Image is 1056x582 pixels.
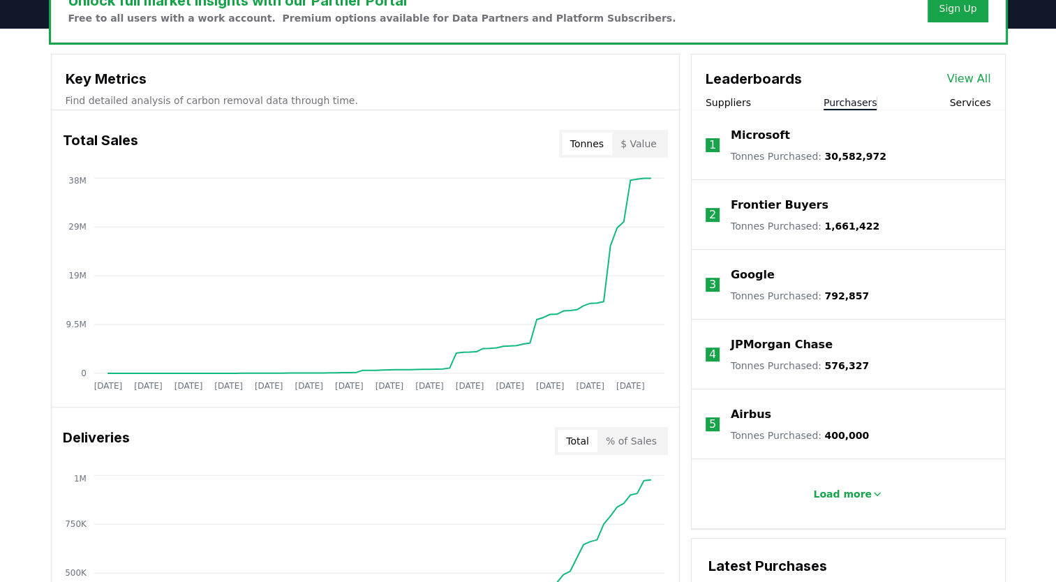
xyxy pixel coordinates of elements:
[824,96,877,110] button: Purchasers
[255,381,283,391] tspan: [DATE]
[616,381,645,391] tspan: [DATE]
[597,430,665,452] button: % of Sales
[558,430,597,452] button: Total
[949,96,990,110] button: Services
[375,381,403,391] tspan: [DATE]
[576,381,604,391] tspan: [DATE]
[824,360,869,371] span: 576,327
[824,430,869,441] span: 400,000
[295,381,323,391] tspan: [DATE]
[731,406,771,423] a: Airbus
[709,276,716,293] p: 3
[66,320,86,329] tspan: 9.5M
[496,381,524,391] tspan: [DATE]
[134,381,163,391] tspan: [DATE]
[731,197,828,214] a: Frontier Buyers
[68,271,87,281] tspan: 19M
[709,207,716,223] p: 2
[65,568,87,578] tspan: 500K
[824,151,886,162] span: 30,582,972
[455,381,484,391] tspan: [DATE]
[709,137,716,154] p: 1
[708,555,988,576] h3: Latest Purchases
[802,480,894,508] button: Load more
[81,368,87,378] tspan: 0
[731,336,833,353] a: JPMorgan Chase
[562,133,612,155] button: Tonnes
[731,149,886,163] p: Tonnes Purchased :
[63,427,130,455] h3: Deliveries
[66,68,665,89] h3: Key Metrics
[174,381,202,391] tspan: [DATE]
[824,221,879,232] span: 1,661,422
[63,130,138,158] h3: Total Sales
[709,416,716,433] p: 5
[709,346,716,363] p: 4
[813,487,872,501] p: Load more
[68,176,87,186] tspan: 38M
[94,381,122,391] tspan: [DATE]
[536,381,565,391] tspan: [DATE]
[68,11,676,25] p: Free to all users with a work account. Premium options available for Data Partners and Platform S...
[824,290,869,301] span: 792,857
[731,127,790,144] a: Microsoft
[947,70,991,87] a: View All
[731,359,869,373] p: Tonnes Purchased :
[335,381,364,391] tspan: [DATE]
[731,219,879,233] p: Tonnes Purchased :
[612,133,665,155] button: $ Value
[731,267,775,283] a: Google
[939,1,976,15] a: Sign Up
[214,381,243,391] tspan: [DATE]
[415,381,444,391] tspan: [DATE]
[731,289,869,303] p: Tonnes Purchased :
[66,94,665,107] p: Find detailed analysis of carbon removal data through time.
[65,519,87,529] tspan: 750K
[706,68,802,89] h3: Leaderboards
[706,96,751,110] button: Suppliers
[73,473,86,483] tspan: 1M
[731,428,869,442] p: Tonnes Purchased :
[68,222,87,232] tspan: 29M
